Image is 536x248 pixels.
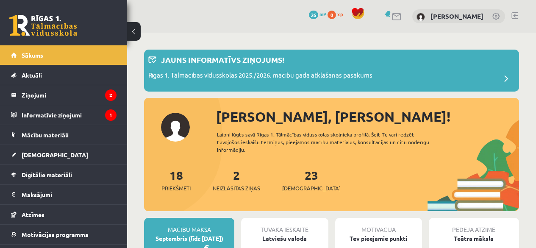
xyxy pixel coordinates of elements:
[216,106,519,127] div: [PERSON_NAME], [PERSON_NAME]!
[11,205,117,224] a: Atzīmes
[148,70,372,82] p: Rīgas 1. Tālmācības vidusskolas 2025./2026. mācību gada atklāšanas pasākums
[241,234,328,243] div: Latviešu valoda
[22,211,44,218] span: Atzīmes
[22,151,88,159] span: [DEMOGRAPHIC_DATA]
[335,218,422,234] div: Motivācija
[309,11,318,19] span: 26
[328,11,347,17] a: 0 xp
[22,71,42,79] span: Aktuāli
[282,167,341,192] a: 23[DEMOGRAPHIC_DATA]
[11,105,117,125] a: Informatīvie ziņojumi1
[22,85,117,105] legend: Ziņojumi
[217,131,442,153] div: Laipni lūgts savā Rīgas 1. Tālmācības vidusskolas skolnieka profilā. Šeit Tu vari redzēt tuvojošo...
[22,51,43,59] span: Sākums
[22,131,69,139] span: Mācību materiāli
[430,12,483,20] a: [PERSON_NAME]
[105,109,117,121] i: 1
[11,165,117,184] a: Digitālie materiāli
[22,105,117,125] legend: Informatīvie ziņojumi
[161,167,191,192] a: 18Priekšmeti
[429,234,519,243] div: Teātra māksla
[213,167,260,192] a: 2Neizlasītās ziņas
[161,54,284,65] p: Jauns informatīvs ziņojums!
[161,184,191,192] span: Priekšmeti
[241,218,328,234] div: Tuvākā ieskaite
[337,11,343,17] span: xp
[11,85,117,105] a: Ziņojumi2
[417,13,425,21] img: Daniela Štromane
[144,234,234,243] div: Septembris (līdz [DATE])
[328,11,336,19] span: 0
[148,54,515,87] a: Jauns informatīvs ziņojums! Rīgas 1. Tālmācības vidusskolas 2025./2026. mācību gada atklāšanas pa...
[22,231,89,238] span: Motivācijas programma
[319,11,326,17] span: mP
[22,185,117,204] legend: Maksājumi
[22,171,72,178] span: Digitālie materiāli
[309,11,326,17] a: 26 mP
[11,45,117,65] a: Sākums
[11,185,117,204] a: Maksājumi
[9,15,77,36] a: Rīgas 1. Tālmācības vidusskola
[11,145,117,164] a: [DEMOGRAPHIC_DATA]
[144,218,234,234] div: Mācību maksa
[213,184,260,192] span: Neizlasītās ziņas
[11,225,117,244] a: Motivācijas programma
[429,218,519,234] div: Pēdējā atzīme
[11,125,117,145] a: Mācību materiāli
[282,184,341,192] span: [DEMOGRAPHIC_DATA]
[105,89,117,101] i: 2
[335,234,422,243] div: Tev pieejamie punkti
[11,65,117,85] a: Aktuāli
